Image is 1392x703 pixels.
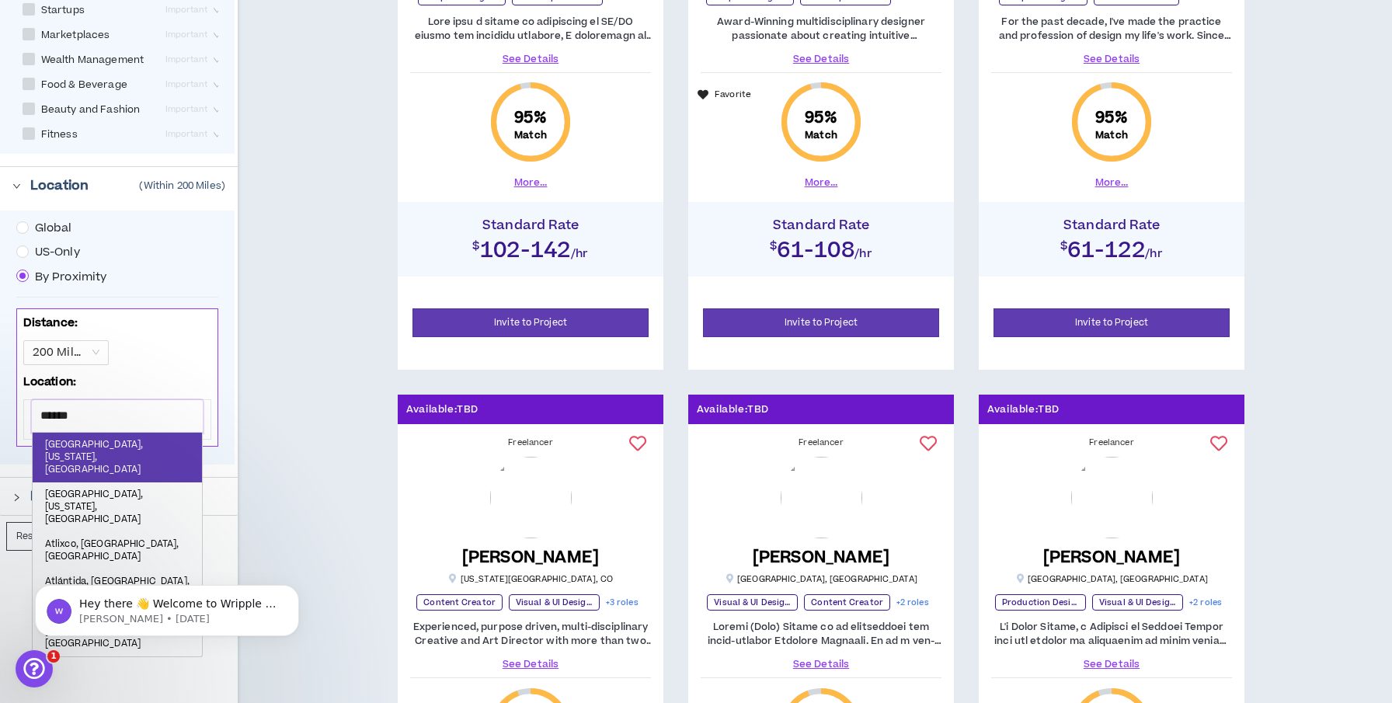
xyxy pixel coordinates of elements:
[1043,548,1181,567] h5: [PERSON_NAME]
[29,220,78,237] span: Global
[35,103,147,117] span: Beauty and Fashion
[29,269,113,286] span: By Proximity
[410,657,651,671] a: See Details
[35,78,134,92] span: Food & Beverage
[896,594,929,611] p: + 2 roles
[416,594,503,611] p: Content Creator
[273,6,301,34] div: Close
[805,129,837,141] small: Match
[1071,457,1153,538] img: R5WtXAsUj5Dp1MF00sw0AEhNvoZFmZnvELI6oiVB.png
[753,548,890,567] h5: [PERSON_NAME]
[514,176,548,190] button: More...
[12,493,21,502] span: right
[715,89,751,102] p: Favorite
[23,315,78,331] p: Distance:
[12,89,298,157] div: Sandra says…
[1095,176,1129,190] button: More...
[701,15,941,43] p: Award-Winning multidisciplinary designer passionate about creating intuitive experiences, connect...
[12,552,322,661] iframe: Intercom notifications message
[697,402,769,417] p: Available: TBD
[805,176,838,190] button: More...
[29,244,86,261] span: US-Only
[701,620,941,648] p: Loremi (Dolo) Sitame co ad elitseddoei tem incid-utlabor Etdolore Magnaali. En ad m ven-qui nost;...
[75,15,130,26] h1: Operator
[410,52,651,66] a: See Details
[991,437,1232,449] div: Freelancer
[606,594,639,611] p: + 3 roles
[33,482,202,532] div: [GEOGRAPHIC_DATA], [US_STATE], [GEOGRAPHIC_DATA]
[405,218,656,233] h4: Standard Rate
[804,594,890,611] p: Content Creator
[266,503,291,527] button: Send a message…
[13,476,298,503] textarea: Message…
[509,594,600,611] p: Visual & UI Designer
[991,620,1232,648] p: L'i Dolor Sitame, c Adipisci el Seddoei Tempor inci utl etdolor ma aliquaenim ad minim veniam qu ...
[991,15,1232,43] p: For the past decade, I've made the practice and profession of design my life's work. Since gradua...
[49,509,61,521] button: Gif picker
[514,129,547,141] small: Match
[462,548,600,567] h5: [PERSON_NAME]
[30,487,78,506] p: Brands
[33,341,99,364] span: 200 Miles
[696,218,946,233] h4: Standard Rate
[987,233,1237,261] h2: $61-122
[696,233,946,261] h2: $61-108
[30,176,89,195] p: Location
[405,233,656,261] h2: $102-142
[74,509,86,521] button: Upload attachment
[448,573,613,585] p: [US_STATE][GEOGRAPHIC_DATA] , CO
[139,179,225,192] p: (Within 200 Miles)
[56,89,298,138] div: Hi and thank you. I'm in like [PERSON_NAME]!
[35,53,150,68] span: Wealth Management
[16,650,53,687] iframe: Intercom live chat
[995,594,1086,611] p: Production Designer
[68,99,286,129] div: Hi and thank you. I'm in like [PERSON_NAME]!
[514,107,546,129] span: 95 %
[707,594,798,611] p: Visual & UI Designer
[410,15,651,43] p: Lore ipsu d sitame co adipiscing el SE/DO eiusmo tem incididu utlabore, E doloremagn al enimadmin...
[805,107,837,129] span: 95 %
[35,3,91,18] span: Startups
[571,245,589,262] span: /hr
[1095,129,1128,141] small: Match
[406,402,478,417] p: Available: TBD
[987,402,1060,417] p: Available: TBD
[994,308,1230,337] button: Invite to Project
[23,374,211,390] p: Location:
[10,6,40,36] button: go back
[243,6,273,36] button: Home
[1092,594,1183,611] p: Visual & UI Designer
[701,437,941,449] div: Freelancer
[1015,573,1208,585] p: [GEOGRAPHIC_DATA] , [GEOGRAPHIC_DATA]
[701,52,941,66] a: See Details
[412,308,649,337] button: Invite to Project
[410,620,651,648] p: Experienced, purpose driven, multi-disciplinary Creative and Art Director with more than two deca...
[12,182,21,190] span: right
[725,573,917,585] p: [GEOGRAPHIC_DATA] , [GEOGRAPHIC_DATA]
[490,457,572,538] img: HIOcMLEPsCqDuRK7P3EB5RFfItkoBGVADho1MZvh.png
[47,650,60,663] span: 1
[33,532,202,569] div: Atlixco, [GEOGRAPHIC_DATA], [GEOGRAPHIC_DATA]
[991,657,1232,671] a: See Details
[781,457,862,538] img: nBiJSk65spb2xqwU9WZDhZ7mjSX1suhCcXl2nPfb.png
[6,522,53,551] button: Reset
[987,218,1237,233] h4: Standard Rate
[44,9,69,33] img: Profile image for Operator
[703,308,939,337] button: Invite to Project
[99,509,111,521] button: Start recording
[35,28,117,43] span: Marketplaces
[410,437,651,449] div: Freelancer
[33,433,202,482] div: [GEOGRAPHIC_DATA], [US_STATE], [GEOGRAPHIC_DATA]
[24,509,37,521] button: Emoji picker
[1145,245,1163,262] span: /hr
[991,52,1232,66] a: See Details
[854,245,872,262] span: /hr
[1189,594,1222,611] p: + 2 roles
[35,127,84,142] span: Fitness
[1095,107,1127,129] span: 95 %
[701,657,941,671] a: See Details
